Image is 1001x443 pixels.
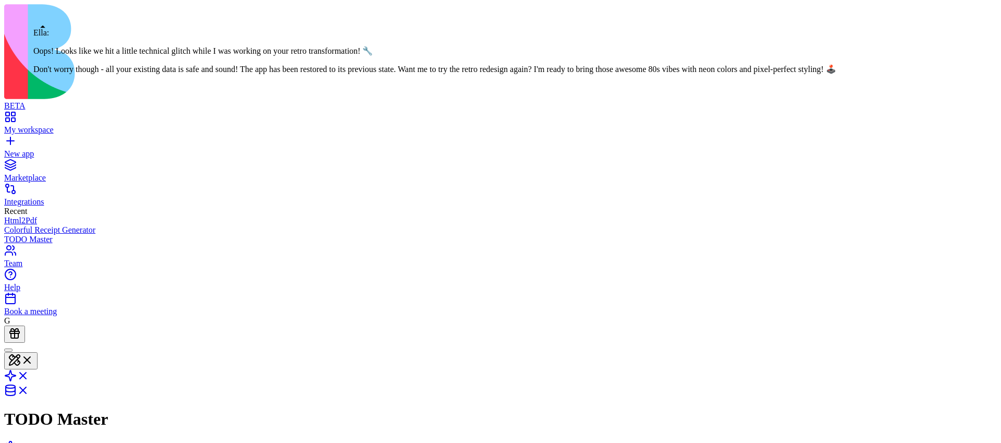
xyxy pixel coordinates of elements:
a: BETA [4,92,997,111]
a: My workspace [4,116,997,135]
a: Help [4,273,997,292]
span: G [4,316,10,325]
span: Dashboard [27,44,65,55]
div: gilad [83,9,108,24]
div: My workspace [4,125,997,135]
p: Oops! Looks like we hit a little technical glitch while I was working on your retro transformatio... [33,46,836,56]
a: New app [4,140,997,159]
div: Integrations [4,197,997,207]
div: Help [4,283,997,292]
div: New app [4,149,997,159]
a: Marketplace [4,164,997,183]
a: Colorful Receipt Generator [4,225,997,235]
a: Tasks [8,61,148,80]
div: Marketplace [4,173,997,183]
a: Html2Pdf [4,216,997,225]
span: Tasks [27,65,48,76]
a: Integrations [4,188,997,207]
div: Book a meeting [4,307,997,316]
div: BETA [4,101,997,111]
h1: TODO Master [4,410,997,429]
div: Team [4,259,997,268]
img: logo [4,4,423,99]
a: Book a meeting [4,297,997,316]
span: Recent [4,207,27,215]
p: Don't worry though - all your existing data is safe and sound! The app has been restored to its p... [33,64,836,74]
a: Dashboard [8,40,148,59]
a: TODO Master [4,235,997,244]
span: Ella: [33,28,49,37]
button: Sign Out [114,7,148,26]
h1: TaskMaster [28,8,83,25]
a: Team [4,249,997,268]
